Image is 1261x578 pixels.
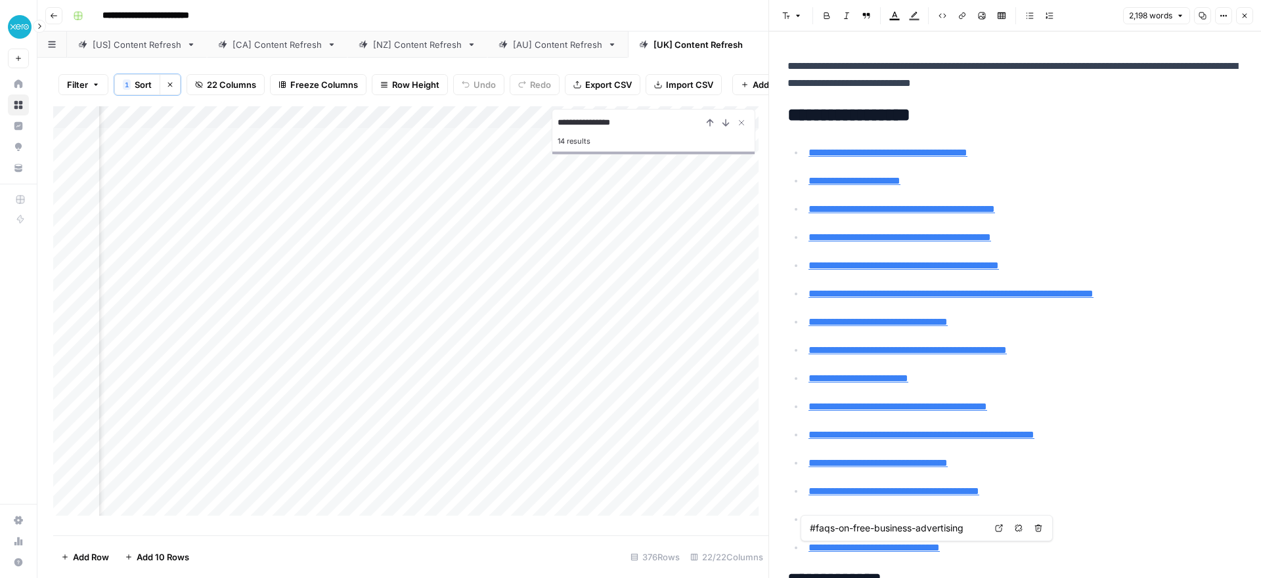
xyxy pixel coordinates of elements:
[666,78,713,91] span: Import CSV
[510,74,560,95] button: Redo
[372,74,448,95] button: Row Height
[8,531,29,552] a: Usage
[558,133,749,149] div: 14 results
[487,31,628,58] a: [AU] Content Refresh
[702,115,718,131] button: Previous Result
[8,157,29,178] a: Your Data
[73,550,109,564] span: Add Row
[67,31,207,58] a: [US] Content Refresh
[347,31,487,58] a: [NZ] Content Refresh
[685,547,768,568] div: 22/22 Columns
[513,38,602,51] div: [AU] Content Refresh
[137,550,189,564] span: Add 10 Rows
[123,79,131,90] div: 1
[653,38,819,51] div: [[GEOGRAPHIC_DATA]] Content Refresh
[93,38,181,51] div: [US] Content Refresh
[125,79,129,90] span: 1
[625,547,685,568] div: 376 Rows
[207,78,256,91] span: 22 Columns
[8,115,29,136] a: Insights
[392,78,439,91] span: Row Height
[8,10,29,43] button: Workspace: XeroOps
[270,74,366,95] button: Freeze Columns
[232,38,322,51] div: [CA] Content Refresh
[117,547,197,568] button: Add 10 Rows
[732,74,812,95] button: Add Column
[8,73,29,94] a: Home
[114,74,160,95] button: 1Sort
[207,31,347,58] a: [CA] Content Refresh
[373,38,462,51] div: [NZ] Content Refresh
[8,136,29,157] a: Opportunities
[67,78,88,91] span: Filter
[8,15,32,39] img: XeroOps Logo
[628,31,845,58] a: [[GEOGRAPHIC_DATA]] Content Refresh
[734,115,749,131] button: Close Search
[646,74,722,95] button: Import CSV
[1129,10,1172,22] span: 2,198 words
[8,510,29,531] a: Settings
[753,78,803,91] span: Add Column
[453,74,504,95] button: Undo
[290,78,358,91] span: Freeze Columns
[585,78,632,91] span: Export CSV
[1123,7,1190,24] button: 2,198 words
[565,74,640,95] button: Export CSV
[8,94,29,115] a: Browse
[8,552,29,573] button: Help + Support
[718,115,734,131] button: Next Result
[474,78,496,91] span: Undo
[187,74,265,95] button: 22 Columns
[53,547,117,568] button: Add Row
[530,78,551,91] span: Redo
[58,74,108,95] button: Filter
[135,78,152,91] span: Sort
